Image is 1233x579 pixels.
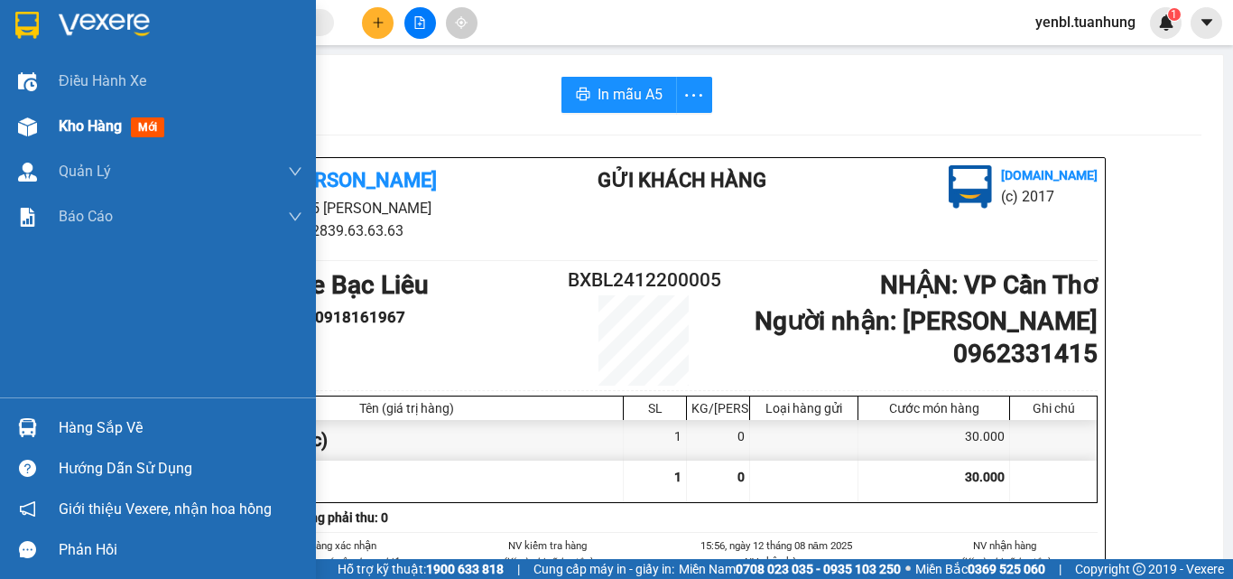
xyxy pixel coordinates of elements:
img: warehouse-icon [18,117,37,136]
button: aim [446,7,477,39]
div: 0 [687,420,750,461]
span: Miền Bắc [915,559,1045,579]
span: Cung cấp máy in - giấy in: [533,559,674,579]
li: 02839.63.63.63 [190,219,525,242]
span: notification [19,500,36,518]
img: logo.jpg [949,165,992,209]
span: yenbl.tuanhung [1021,11,1150,33]
b: Tổng phải thu: 0 [296,510,388,525]
span: 30.000 [965,470,1005,484]
div: 1 [624,420,687,461]
span: down [288,164,302,179]
h2: BXBL2412200005 [568,266,719,295]
div: Ghi chú [1015,401,1092,416]
li: Người gửi hàng xác nhận [226,537,412,554]
i: (Kí và ghi rõ họ tên) [502,556,592,568]
span: message [19,541,36,558]
img: warehouse-icon [18,72,37,91]
sup: 1 [1168,8,1181,21]
span: 1 [674,470,681,484]
span: mới [131,117,164,137]
span: Miền Nam [679,559,901,579]
button: caret-down [1191,7,1222,39]
b: Người nhận : [PERSON_NAME] 0962331415 [755,306,1098,369]
span: down [288,210,302,224]
img: icon-new-feature [1158,14,1174,31]
span: printer [576,87,590,104]
span: plus [372,16,385,29]
i: (Kí và ghi rõ họ tên) [960,556,1050,568]
button: printerIn mẫu A5 [561,77,677,113]
strong: 0369 525 060 [968,562,1045,576]
li: NV nhận hàng [683,554,869,570]
span: Điều hành xe [59,70,146,92]
span: Báo cáo [59,205,113,228]
span: Quản Lý [59,160,111,182]
img: solution-icon [18,208,37,227]
span: more [677,84,711,107]
div: Tên (giá trị hàng) [195,401,618,416]
span: aim [455,16,468,29]
div: Phản hồi [59,537,302,564]
span: 1 [1171,8,1177,21]
div: SL [628,401,681,416]
li: NV kiểm tra hàng [455,537,641,554]
img: logo-vxr [15,12,39,39]
span: | [517,559,520,579]
li: (c) 2017 [1001,185,1098,208]
b: NHẬN : VP Cần Thơ [880,270,1098,300]
img: warehouse-icon [18,163,37,182]
b: [DOMAIN_NAME] [1001,168,1098,182]
span: | [1059,559,1061,579]
span: file-add [413,16,426,29]
button: more [676,77,712,113]
button: file-add [404,7,436,39]
b: Gửi khách hàng [598,169,766,191]
li: 15:56, ngày 12 tháng 08 năm 2025 [683,537,869,554]
div: 30.000 [858,420,1010,461]
strong: 1900 633 818 [426,562,504,576]
b: [PERSON_NAME] [285,169,437,191]
span: caret-down [1199,14,1215,31]
span: copyright [1133,563,1145,575]
div: Hàng sắp về [59,415,302,442]
div: Hướng dẫn sử dụng [59,455,302,482]
li: 85 [PERSON_NAME] [190,197,525,219]
div: KG/[PERSON_NAME] [691,401,745,416]
span: ⚪️ [905,565,911,573]
span: question-circle [19,460,36,477]
span: Kho hàng [59,117,122,135]
img: warehouse-icon [18,418,37,437]
strong: 0708 023 035 - 0935 103 250 [736,562,901,576]
div: 1 THÙNG (Khác) [190,420,624,461]
span: 0 [737,470,745,484]
div: Cước món hàng [863,401,1005,416]
span: Giới thiệu Vexere, nhận hoa hồng [59,498,272,520]
li: NV nhận hàng [913,537,1099,554]
span: Hỗ trợ kỹ thuật: [338,559,504,579]
button: plus [362,7,394,39]
span: In mẫu A5 [598,83,663,106]
div: Loại hàng gửi [755,401,853,416]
